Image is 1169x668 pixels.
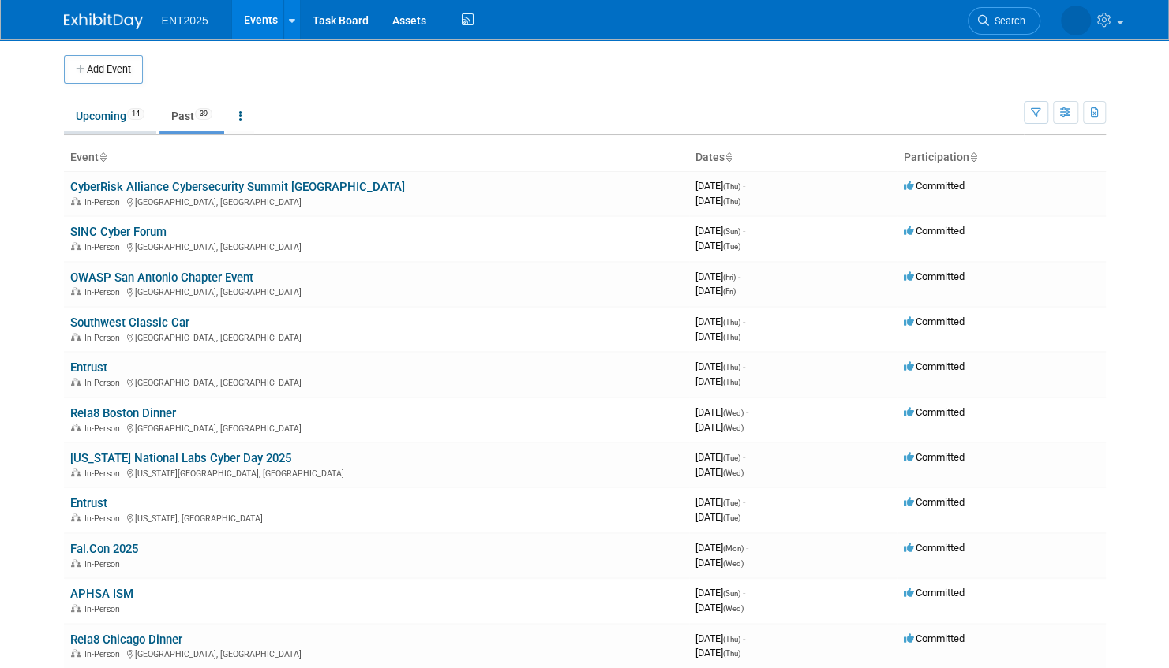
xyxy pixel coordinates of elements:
[695,602,744,614] span: [DATE]
[1061,6,1091,35] img: Rose Bodin
[743,496,745,508] span: -
[84,333,125,343] span: In-Person
[695,647,740,659] span: [DATE]
[723,363,740,371] span: (Thu)
[743,315,745,327] span: -
[904,271,965,282] span: Committed
[70,587,133,601] a: APHSA ISM
[70,330,683,343] div: [GEOGRAPHIC_DATA], [GEOGRAPHIC_DATA]
[70,421,683,434] div: [GEOGRAPHIC_DATA], [GEOGRAPHIC_DATA]
[695,466,744,478] span: [DATE]
[695,240,740,252] span: [DATE]
[71,649,81,657] img: In-Person Event
[904,542,965,554] span: Committed
[71,378,81,386] img: In-Person Event
[743,225,745,237] span: -
[723,604,744,613] span: (Wed)
[723,227,740,236] span: (Sun)
[695,451,745,463] span: [DATE]
[695,330,740,342] span: [DATE]
[64,55,143,84] button: Add Event
[695,271,740,282] span: [DATE]
[695,360,745,372] span: [DATE]
[70,271,253,285] a: OWASP San Antonio Chapter Event
[695,375,740,387] span: [DATE]
[723,287,736,296] span: (Fri)
[70,315,189,330] a: Southwest Classic Car
[723,378,740,386] span: (Thu)
[904,496,965,508] span: Committed
[84,604,125,614] span: In-Person
[723,242,740,251] span: (Tue)
[689,144,897,171] th: Dates
[723,273,736,282] span: (Fri)
[904,360,965,372] span: Committed
[70,240,683,252] div: [GEOGRAPHIC_DATA], [GEOGRAPHIC_DATA]
[71,604,81,612] img: In-Person Event
[746,542,748,554] span: -
[904,633,965,644] span: Committed
[84,468,125,479] span: In-Person
[70,195,683,207] div: [GEOGRAPHIC_DATA], [GEOGRAPHIC_DATA]
[162,14,208,27] span: ENT2025
[695,421,744,433] span: [DATE]
[904,180,965,192] span: Committed
[695,406,748,418] span: [DATE]
[723,409,744,417] span: (Wed)
[695,542,748,554] span: [DATE]
[71,197,81,205] img: In-Person Event
[70,511,683,524] div: [US_STATE], [GEOGRAPHIC_DATA]
[70,496,107,510] a: Entrust
[71,333,81,341] img: In-Person Event
[723,182,740,191] span: (Thu)
[70,542,138,556] a: Fal.Con 2025
[84,649,125,659] span: In-Person
[723,498,740,507] span: (Tue)
[64,101,156,131] a: Upcoming14
[71,424,81,431] img: In-Person Event
[127,108,144,120] span: 14
[743,633,745,644] span: -
[723,544,744,553] span: (Mon)
[725,151,732,163] a: Sort by Start Date
[70,406,176,420] a: Rela8 Boston Dinner
[904,587,965,599] span: Committed
[695,511,740,523] span: [DATE]
[723,197,740,206] span: (Thu)
[743,180,745,192] span: -
[989,15,1025,27] span: Search
[723,649,740,658] span: (Thu)
[99,151,107,163] a: Sort by Event Name
[723,424,744,432] span: (Wed)
[743,360,745,372] span: -
[897,144,1106,171] th: Participation
[84,424,125,434] span: In-Person
[195,108,212,120] span: 39
[723,333,740,341] span: (Thu)
[695,195,740,207] span: [DATE]
[71,468,81,476] img: In-Person Event
[904,225,965,237] span: Committed
[70,633,182,647] a: Rela8 Chicago Dinner
[84,513,125,524] span: In-Person
[84,242,125,252] span: In-Person
[695,633,745,644] span: [DATE]
[695,315,745,327] span: [DATE]
[70,180,405,194] a: CyberRisk Alliance Cybersecurity Summit [GEOGRAPHIC_DATA]
[695,180,745,192] span: [DATE]
[70,225,167,239] a: SINC Cyber Forum
[84,378,125,388] span: In-Person
[723,559,744,568] span: (Wed)
[695,587,745,599] span: [DATE]
[743,451,745,463] span: -
[71,287,81,295] img: In-Person Event
[84,287,125,297] span: In-Person
[84,197,125,207] span: In-Person
[723,513,740,522] span: (Tue)
[723,318,740,327] span: (Thu)
[70,360,107,375] a: Entrust
[695,285,736,297] span: [DATE]
[64,13,143,29] img: ExhibitDay
[70,647,683,659] div: [GEOGRAPHIC_DATA], [GEOGRAPHIC_DATA]
[71,559,81,567] img: In-Person Event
